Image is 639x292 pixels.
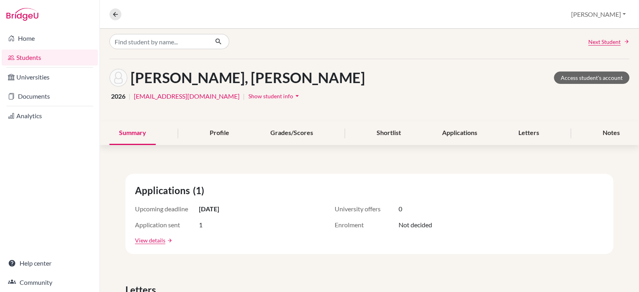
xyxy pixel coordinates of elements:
[111,91,125,101] span: 2026
[6,8,38,21] img: Bridge-U
[135,236,165,244] a: View details
[135,204,199,214] span: Upcoming deadline
[199,220,202,230] span: 1
[2,69,98,85] a: Universities
[509,121,549,145] div: Letters
[367,121,411,145] div: Shortlist
[399,220,432,230] span: Not decided
[134,91,240,101] a: [EMAIL_ADDRESS][DOMAIN_NAME]
[568,7,629,22] button: [PERSON_NAME]
[2,108,98,124] a: Analytics
[193,183,207,198] span: (1)
[109,69,127,87] img: Molina Castro Amilcar's avatar
[131,69,365,86] h1: [PERSON_NAME], [PERSON_NAME]
[129,91,131,101] span: |
[554,72,629,84] a: Access student's account
[2,50,98,66] a: Students
[588,38,629,46] a: Next Student
[243,91,245,101] span: |
[2,255,98,271] a: Help center
[335,204,399,214] span: University offers
[2,30,98,46] a: Home
[109,121,156,145] div: Summary
[433,121,487,145] div: Applications
[2,88,98,104] a: Documents
[2,274,98,290] a: Community
[200,121,239,145] div: Profile
[293,92,301,100] i: arrow_drop_down
[335,220,399,230] span: Enrolment
[199,204,219,214] span: [DATE]
[135,220,199,230] span: Application sent
[248,93,293,99] span: Show student info
[248,90,302,102] button: Show student infoarrow_drop_down
[135,183,193,198] span: Applications
[261,121,323,145] div: Grades/Scores
[109,34,208,49] input: Find student by name...
[165,238,173,243] a: arrow_forward
[588,38,621,46] span: Next Student
[593,121,629,145] div: Notes
[399,204,402,214] span: 0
